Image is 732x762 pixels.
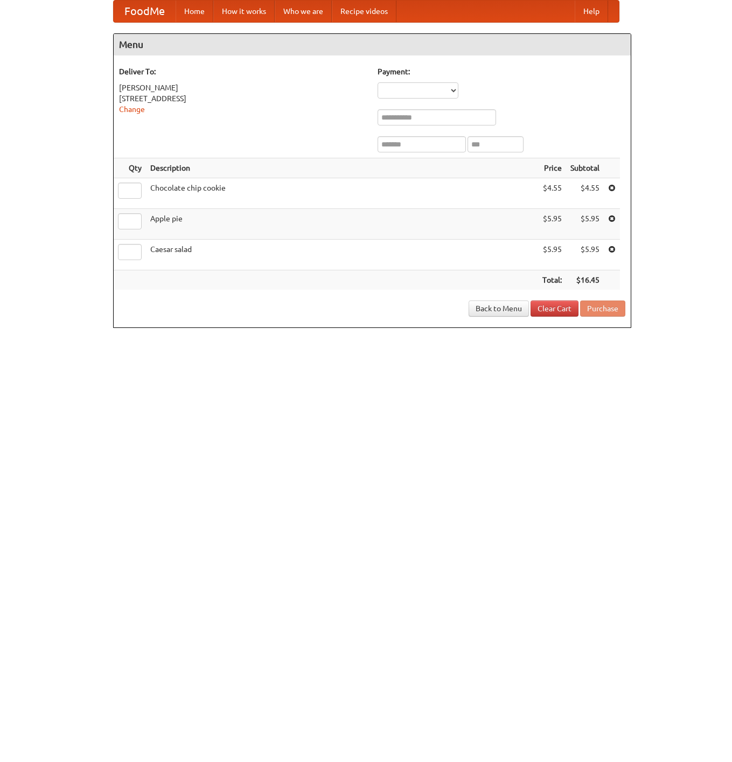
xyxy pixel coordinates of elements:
[566,158,604,178] th: Subtotal
[146,240,538,270] td: Caesar salad
[119,66,367,77] h5: Deliver To:
[119,105,145,114] a: Change
[114,158,146,178] th: Qty
[213,1,275,22] a: How it works
[378,66,625,77] h5: Payment:
[275,1,332,22] a: Who we are
[146,178,538,209] td: Chocolate chip cookie
[119,82,367,93] div: [PERSON_NAME]
[538,270,566,290] th: Total:
[531,300,578,317] a: Clear Cart
[538,209,566,240] td: $5.95
[575,1,608,22] a: Help
[566,178,604,209] td: $4.55
[176,1,213,22] a: Home
[114,1,176,22] a: FoodMe
[114,34,631,55] h4: Menu
[566,270,604,290] th: $16.45
[469,300,529,317] a: Back to Menu
[538,178,566,209] td: $4.55
[580,300,625,317] button: Purchase
[566,240,604,270] td: $5.95
[538,240,566,270] td: $5.95
[332,1,396,22] a: Recipe videos
[566,209,604,240] td: $5.95
[538,158,566,178] th: Price
[119,93,367,104] div: [STREET_ADDRESS]
[146,158,538,178] th: Description
[146,209,538,240] td: Apple pie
